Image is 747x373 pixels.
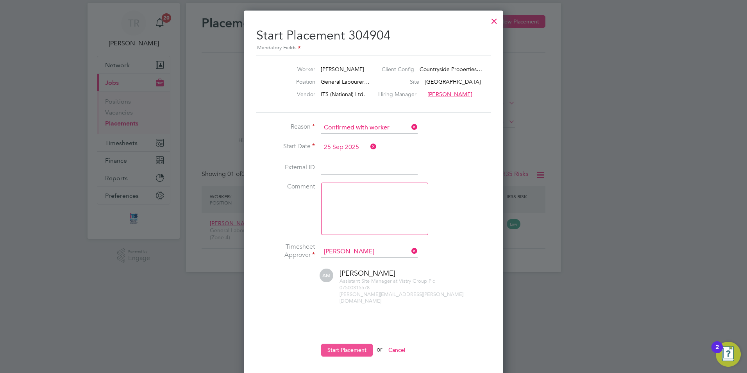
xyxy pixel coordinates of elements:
[378,91,422,98] label: Hiring Manager
[340,291,463,304] span: [PERSON_NAME][EMAIL_ADDRESS][PERSON_NAME][DOMAIN_NAME]
[399,278,435,284] span: Vistry Group Plc
[256,22,491,52] h2: Start Placement 304904
[382,66,414,73] label: Client Config
[340,284,370,291] span: 07500315578
[256,243,315,259] label: Timesheet Approver
[256,44,491,52] div: Mandatory Fields
[256,142,315,151] label: Start Date
[320,269,333,282] span: AM
[321,344,373,356] button: Start Placement
[716,342,741,367] button: Open Resource Center, 2 new notifications
[256,123,315,131] label: Reason
[382,344,411,356] button: Cancel
[321,246,418,258] input: Search for...
[256,163,315,172] label: External ID
[321,66,364,73] span: [PERSON_NAME]
[420,66,482,73] span: Countryside Properties…
[427,91,472,98] span: [PERSON_NAME]
[321,78,370,85] span: General Labourer…
[321,142,377,153] input: Select one
[272,66,315,73] label: Worker
[256,183,315,191] label: Comment
[715,347,719,357] div: 2
[256,344,491,364] li: or
[340,278,397,284] span: Assistant Site Manager at
[321,91,365,98] span: ITS (National) Ltd.
[272,91,315,98] label: Vendor
[388,78,419,85] label: Site
[272,78,315,85] label: Position
[340,269,395,278] span: [PERSON_NAME]
[321,122,418,134] input: Select one
[425,78,481,85] span: [GEOGRAPHIC_DATA]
